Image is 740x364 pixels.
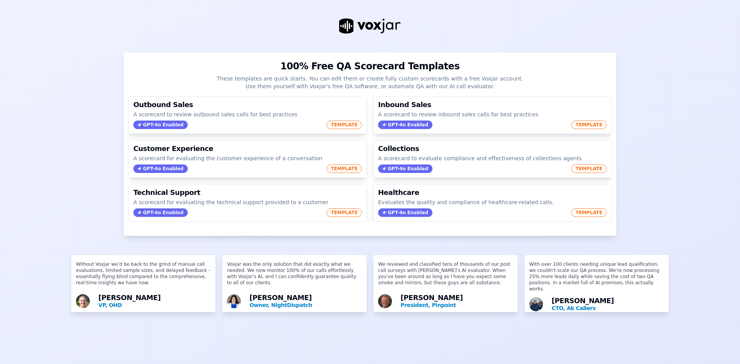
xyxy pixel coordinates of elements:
[133,164,188,173] span: GPT-4o Enabled
[249,301,362,309] p: Owner, NightDispatch
[552,304,664,312] p: CTO, Ak Callers
[133,208,188,217] span: GPT-4o Enabled
[378,121,432,129] span: GPT-4o Enabled
[378,189,607,196] h3: Healthcare
[400,301,513,309] p: President, Pinpoint
[133,189,362,196] h3: Technical Support
[76,294,90,308] img: Avatar
[227,294,241,308] img: Avatar
[571,208,607,217] span: TEMPLATE
[133,101,362,108] h3: Outbound Sales
[378,145,607,152] h3: Collections
[378,198,607,206] p: Evaluates the quality and compliance of healthcare-related calls.
[400,294,513,309] div: [PERSON_NAME]
[217,75,523,90] p: These templates are quick starts. You can edit them or create fully custom scorecards with a free...
[326,208,362,217] span: TEMPLATE
[133,111,362,118] p: A scorecard to review outbound sales calls for best practices
[529,261,664,295] p: With over 100 clients needing unique lead qualification, we couldn't scale our QA process. We're ...
[326,164,362,173] span: TEMPLATE
[378,111,607,118] p: A scorecard to review inbound sales calls for best practices
[133,121,188,129] span: GPT-4o Enabled
[339,18,401,34] img: voxjar logo
[378,101,607,108] h3: Inbound Sales
[227,261,362,292] p: Voxjar was the only solution that did exactly what we needed. We now monitor 100% of our calls ef...
[98,294,211,309] div: [PERSON_NAME]
[280,60,459,72] h1: 100% Free QA Scorecard Templates
[249,294,362,309] div: [PERSON_NAME]
[133,198,362,206] p: A scorecard for evaluating the technical support provided to a customer
[571,164,607,173] span: TEMPLATE
[326,121,362,129] span: TEMPLATE
[571,121,607,129] span: TEMPLATE
[76,261,211,292] p: Without Voxjar we’d be back to the grind of manual call evaluations, limited sample sizes, and de...
[378,154,607,162] p: A scorecard to evaluate compliance and effectiveness of collections agents
[133,154,362,162] p: A scorecard for evaluating the customer experience of a conversation
[378,261,513,292] p: We reviewed and classified tens of thousands of our post call surveys with [PERSON_NAME]'s AI eva...
[529,297,543,311] img: Avatar
[133,145,362,152] h3: Customer Experience
[378,294,392,308] img: Avatar
[378,208,432,217] span: GPT-4o Enabled
[98,301,211,309] p: VP, OHD
[378,164,432,173] span: GPT-4o Enabled
[552,297,664,312] div: [PERSON_NAME]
